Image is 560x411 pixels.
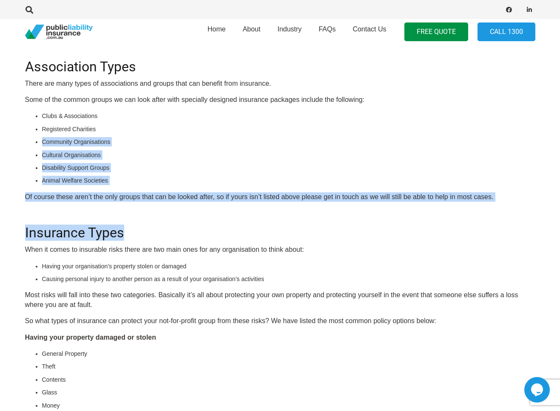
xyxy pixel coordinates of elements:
[310,17,344,47] a: FAQs
[269,17,310,47] a: Industry
[42,274,535,284] li: Causing personal injury to another person as a result of your organisation’s activities
[42,401,535,410] li: Money
[404,23,468,42] a: FREE QUOTE
[25,316,535,326] p: So what types of insurance can protect your not-for-profit group from these risks? We have listed...
[25,334,156,341] strong: Having your property damaged or stolen
[42,349,535,358] li: General Property
[42,150,535,160] li: Cultural Organisations
[25,95,535,104] p: Some of the common groups we can look after with specially designed insurance packages include th...
[25,192,535,202] p: Of course these aren’t the only groups that can be looked after, so if yours isn’t listed above p...
[524,377,551,403] iframe: chat widget
[208,25,226,33] span: Home
[25,25,93,39] a: pli_logotransparent
[25,290,535,310] p: Most risks will fall into these two categories. Basically it’s all about protecting your own prop...
[25,245,535,254] p: When it comes to insurable risks there are two main ones for any organisation to think about:
[478,23,535,42] a: Call 1300
[42,176,535,185] li: Animal Welfare Societies
[42,124,535,134] li: Registered Charities
[234,17,269,47] a: About
[277,25,301,33] span: Industry
[25,79,535,88] p: There are many types of associations and groups that can benefit from insurance.
[42,388,535,397] li: Glass
[21,6,38,14] a: Search
[243,25,261,33] span: About
[25,214,535,241] h2: Insurance Types
[42,262,535,271] li: Having your organisation’s property stolen or damaged
[42,111,535,121] li: Clubs & Associations
[25,48,535,75] h2: Association Types
[344,17,395,47] a: Contact Us
[352,25,386,33] span: Contact Us
[503,4,515,16] a: Facebook
[523,4,535,16] a: LinkedIn
[199,17,234,47] a: Home
[42,362,535,371] li: Theft
[42,163,535,172] li: Disability Support Groups
[42,375,535,384] li: Contents
[318,25,335,33] span: FAQs
[42,137,535,146] li: Community Organisations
